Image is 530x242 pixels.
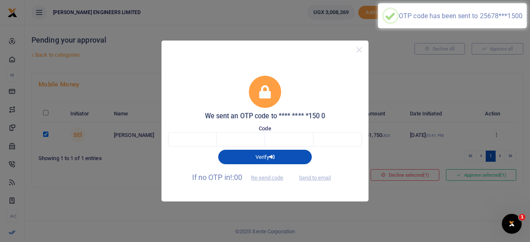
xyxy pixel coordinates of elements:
[230,173,242,182] span: !:00
[192,173,291,182] span: If no OTP in
[218,150,312,164] button: Verify
[399,12,523,20] div: OTP code has been sent to 25678***1500
[353,44,365,56] button: Close
[259,125,271,133] label: Code
[502,214,522,234] iframe: Intercom live chat
[519,214,525,220] span: 1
